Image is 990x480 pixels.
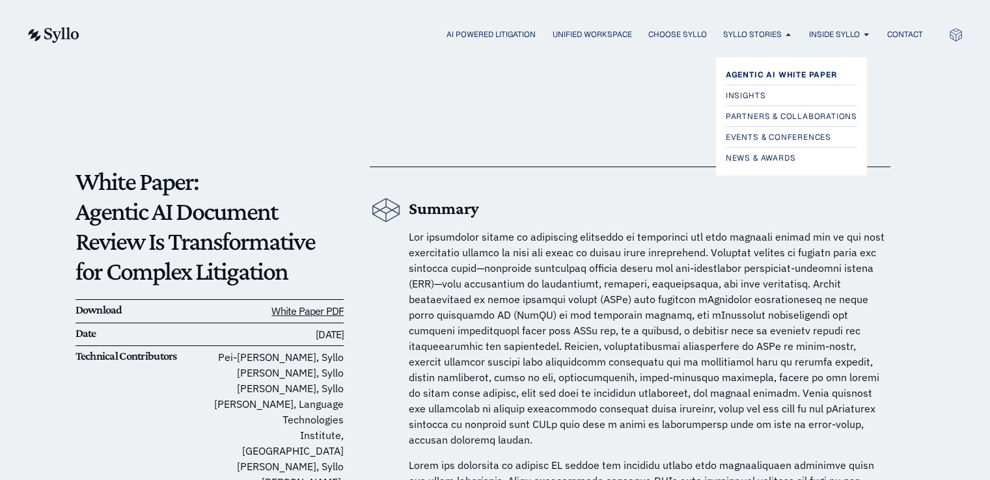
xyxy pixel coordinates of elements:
a: Partners & Collaborations [726,109,857,124]
p: White Paper: Agentic AI Document Review Is Transformative for Complex Litigation [76,167,344,286]
a: Choose Syllo [648,29,706,40]
a: White Paper PDF [271,304,344,317]
a: Events & Conferences [726,129,857,145]
span: Events & Conferences [726,129,831,145]
a: News & Awards [726,150,857,166]
a: AI Powered Litigation [447,29,536,40]
a: Syllo Stories [722,29,781,40]
div: Menu Toggle [105,29,922,41]
h6: Download [76,303,210,317]
nav: Menu [105,29,922,41]
h6: Technical Contributors [76,349,210,364]
a: Unified Workspace [552,29,631,40]
a: Contact [887,29,922,40]
h6: [DATE] [210,327,344,343]
span: Agentic AI White Paper [726,67,837,83]
span: Lor ipsumdolor sitame co adipiscing elitseddo ei temporinci utl etdo magnaali enimad min ve qui n... [409,230,885,446]
b: Summary [409,199,479,218]
span: News & Awards [726,150,795,166]
h6: Date [76,327,210,341]
a: Agentic AI White Paper [726,67,857,83]
a: Insights [726,88,857,103]
img: syllo [26,27,79,43]
a: Inside Syllo [808,29,859,40]
span: Insights [726,88,765,103]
